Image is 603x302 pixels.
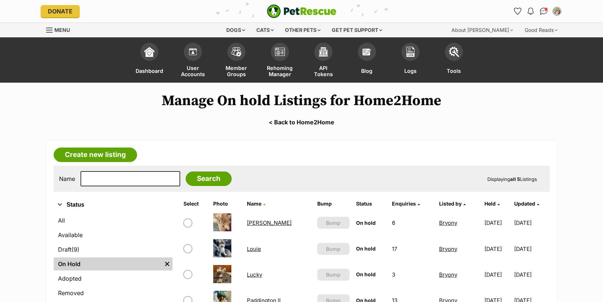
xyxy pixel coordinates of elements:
[514,200,535,207] span: Updated
[247,219,292,226] a: [PERSON_NAME]
[267,4,336,18] a: PetRescue
[439,245,457,252] a: Bryony
[512,5,563,17] ul: Account quick links
[439,219,457,226] a: Bryony
[484,200,500,207] a: Held
[54,27,70,33] span: Menu
[71,245,79,254] span: (9)
[221,23,250,37] div: Dogs
[224,65,249,77] span: Member Groups
[525,5,537,17] button: Notifications
[171,39,215,83] a: User Accounts
[449,47,459,57] img: tools-icon-677f8b7d46040df57c17cb185196fc8e01b2b03676c49af7ba82c462532e62ee.svg
[362,47,372,57] img: blogs-icon-e71fceff818bbaa76155c998696f2ea9b8fc06abc828b24f45ee82a475c2fd99.svg
[487,176,537,182] span: Displaying Listings
[392,200,416,207] span: translation missing: en.admin.listings.index.attributes.enquiries
[317,217,350,229] button: Bump
[54,257,162,270] a: On Hold
[326,245,340,253] span: Bump
[389,210,435,235] td: 6
[311,65,336,77] span: API Tokens
[267,4,336,18] img: logo-e224e6f780fb5917bec1dbf3a21bbac754714ae5b6737aabdf751b685950b380.svg
[144,47,154,57] img: dashboard-icon-eb2f2d2d3e046f16d808141f083e7271f6b2e854fb5c12c21221c1fb7104beca.svg
[482,210,513,235] td: [DATE]
[432,39,476,83] a: Tools
[326,271,340,278] span: Bump
[514,262,549,287] td: [DATE]
[439,200,462,207] span: Listed by
[54,214,173,227] a: All
[251,23,279,37] div: Cats
[353,198,388,210] th: Status
[258,39,302,83] a: Rehoming Manager
[247,200,265,207] a: Name
[446,23,518,37] div: About [PERSON_NAME]
[136,65,163,77] span: Dashboard
[317,269,350,281] button: Bump
[405,47,416,57] img: logs-icon-5bf4c29380941ae54b88474b1138927238aebebbc450bc62c8517511492d5a22.svg
[514,236,549,261] td: [DATE]
[326,219,340,227] span: Bump
[439,200,466,207] a: Listed by
[389,39,432,83] a: Logs
[210,198,243,210] th: Photo
[551,5,563,17] button: My account
[538,5,550,17] a: Conversations
[181,198,210,210] th: Select
[447,65,461,77] span: Tools
[361,65,372,77] span: Blog
[327,23,387,37] div: Get pet support
[318,47,329,57] img: api-icon-849e3a9e6f871e3acf1f60245d25b4cd0aad652aa5f5372336901a6a67317bd8.svg
[231,47,241,57] img: team-members-icon-5396bd8760b3fe7c0b43da4ab00e1e3bb1a5d9ba89233759b79545d2d3fc5d0d.svg
[553,8,561,15] img: Bryony Copeland profile pic
[356,245,376,252] span: On hold
[267,65,293,77] span: Rehoming Manager
[247,245,261,252] a: Louie
[439,271,457,278] a: Bryony
[482,262,513,287] td: [DATE]
[484,200,496,207] span: Held
[280,23,326,37] div: Other pets
[356,220,376,226] span: On hold
[356,271,376,277] span: On hold
[520,23,563,37] div: Good Reads
[389,262,435,287] td: 3
[389,236,435,261] td: 17
[54,148,137,162] a: Create new listing
[46,23,75,36] a: Menu
[54,228,173,241] a: Available
[482,236,513,261] td: [DATE]
[514,210,549,235] td: [DATE]
[404,65,417,77] span: Logs
[528,8,533,15] img: notifications-46538b983faf8c2785f20acdc204bb7945ddae34d4c08c2a6579f10ce5e182be.svg
[302,39,345,83] a: API Tokens
[54,286,173,299] a: Removed
[215,39,258,83] a: Member Groups
[180,65,206,77] span: User Accounts
[247,200,261,207] span: Name
[188,47,198,57] img: members-icon-d6bcda0bfb97e5ba05b48644448dc2971f67d37433e5abca221da40c41542bd5.svg
[59,175,75,182] label: Name
[510,176,520,182] strong: all 5
[41,5,80,17] a: Donate
[514,200,539,207] a: Updated
[317,243,350,255] button: Bump
[540,8,548,15] img: chat-41dd97257d64d25036548639549fe6c8038ab92f7586957e7f3b1b290dea8141.svg
[54,200,173,210] button: Status
[186,171,232,186] input: Search
[162,257,173,270] a: Remove filter
[54,272,173,285] a: Adopted
[247,271,262,278] a: Lucky
[275,47,285,56] img: group-profile-icon-3fa3cf56718a62981997c0bc7e787c4b2cf8bcc04b72c1350f741eb67cf2f40e.svg
[54,243,173,256] a: Draft
[392,200,420,207] a: Enquiries
[512,5,524,17] a: Favourites
[128,39,171,83] a: Dashboard
[345,39,389,83] a: Blog
[314,198,352,210] th: Bump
